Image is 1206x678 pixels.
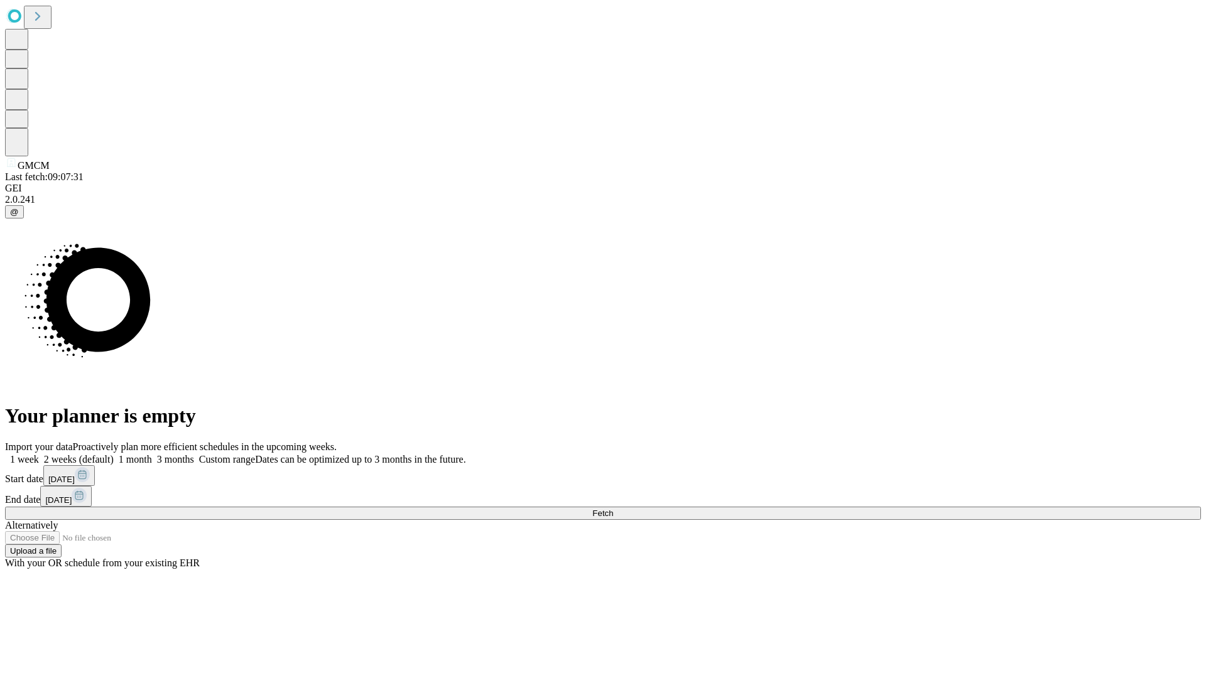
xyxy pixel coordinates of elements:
[48,475,75,484] span: [DATE]
[5,194,1201,205] div: 2.0.241
[45,495,72,505] span: [DATE]
[18,160,50,171] span: GMCM
[5,205,24,218] button: @
[592,508,613,518] span: Fetch
[44,454,114,465] span: 2 weeks (default)
[5,544,62,557] button: Upload a file
[157,454,194,465] span: 3 months
[5,171,84,182] span: Last fetch: 09:07:31
[5,486,1201,507] div: End date
[10,454,39,465] span: 1 week
[255,454,465,465] span: Dates can be optimized up to 3 months in the future.
[40,486,92,507] button: [DATE]
[73,441,337,452] span: Proactively plan more efficient schedules in the upcoming weeks.
[5,183,1201,194] div: GEI
[5,520,58,530] span: Alternatively
[5,507,1201,520] button: Fetch
[10,207,19,217] span: @
[199,454,255,465] span: Custom range
[5,465,1201,486] div: Start date
[119,454,152,465] span: 1 month
[5,441,73,452] span: Import your data
[5,404,1201,428] h1: Your planner is empty
[5,557,200,568] span: With your OR schedule from your existing EHR
[43,465,95,486] button: [DATE]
